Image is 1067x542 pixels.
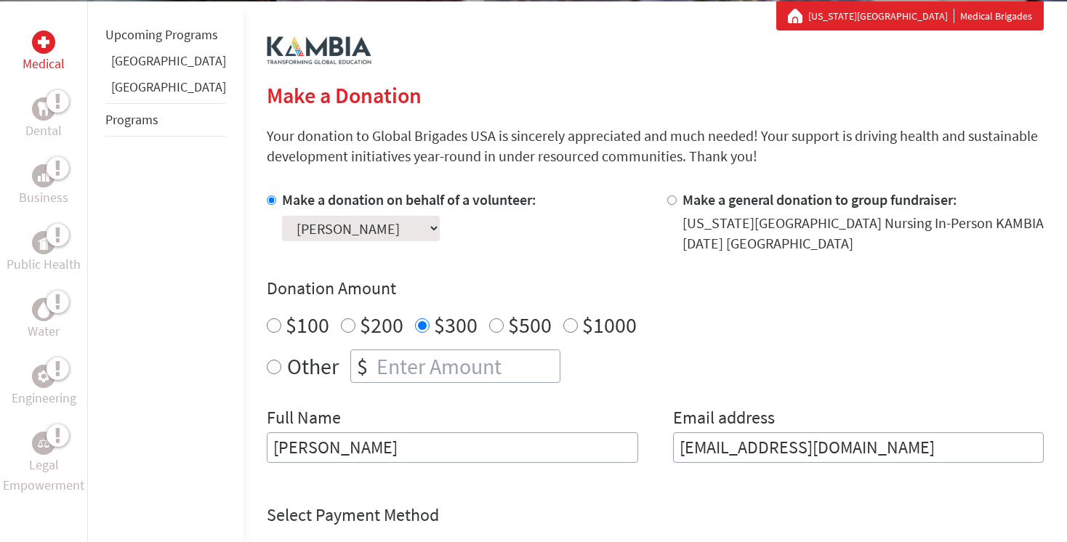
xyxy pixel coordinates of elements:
a: EngineeringEngineering [12,365,76,408]
p: Dental [25,121,62,141]
div: $ [351,350,374,382]
a: [GEOGRAPHIC_DATA] [111,52,226,69]
label: $200 [360,311,403,339]
div: Legal Empowerment [32,432,55,455]
label: Full Name [267,406,341,432]
li: Panama [105,77,226,103]
label: $1000 [582,311,637,339]
div: Dental [32,97,55,121]
li: Belize [105,51,226,77]
label: $300 [434,311,478,339]
label: $100 [286,311,329,339]
a: WaterWater [28,298,60,341]
p: Business [19,187,68,208]
p: Legal Empowerment [3,455,84,496]
label: Other [287,349,339,383]
div: [US_STATE][GEOGRAPHIC_DATA] Nursing In-Person KAMBIA [DATE] [GEOGRAPHIC_DATA] [683,213,1044,254]
p: Public Health [7,254,81,275]
div: Public Health [32,231,55,254]
p: Water [28,321,60,341]
input: Enter Amount [374,350,560,382]
label: $500 [508,311,552,339]
a: MedicalMedical [23,31,65,74]
h4: Donation Amount [267,277,1044,300]
input: Your Email [673,432,1044,463]
a: Upcoming Programs [105,26,218,43]
div: Medical [32,31,55,54]
img: Public Health [38,235,49,250]
img: Water [38,301,49,317]
a: Public HealthPublic Health [7,231,81,275]
img: Legal Empowerment [38,439,49,448]
p: Medical [23,54,65,74]
a: Legal EmpowermentLegal Empowerment [3,432,84,496]
p: Engineering [12,388,76,408]
a: Programs [105,111,158,128]
div: Engineering [32,365,55,388]
img: Dental [38,102,49,116]
a: [GEOGRAPHIC_DATA] [111,78,226,95]
label: Make a general donation to group fundraiser: [683,190,957,209]
p: Your donation to Global Brigades USA is sincerely appreciated and much needed! Your support is dr... [267,126,1044,166]
h4: Select Payment Method [267,503,1044,527]
a: DentalDental [25,97,62,141]
div: Water [32,298,55,321]
li: Upcoming Programs [105,19,226,51]
a: [US_STATE][GEOGRAPHIC_DATA] [808,9,954,23]
h2: Make a Donation [267,82,1044,108]
label: Email address [673,406,775,432]
div: Business [32,164,55,187]
li: Programs [105,103,226,137]
img: Engineering [38,371,49,382]
a: BusinessBusiness [19,164,68,208]
label: Make a donation on behalf of a volunteer: [282,190,536,209]
img: Medical [38,36,49,48]
img: Business [38,170,49,182]
input: Enter Full Name [267,432,638,463]
img: logo-kambia.png [267,36,371,65]
div: Medical Brigades [788,9,1032,23]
